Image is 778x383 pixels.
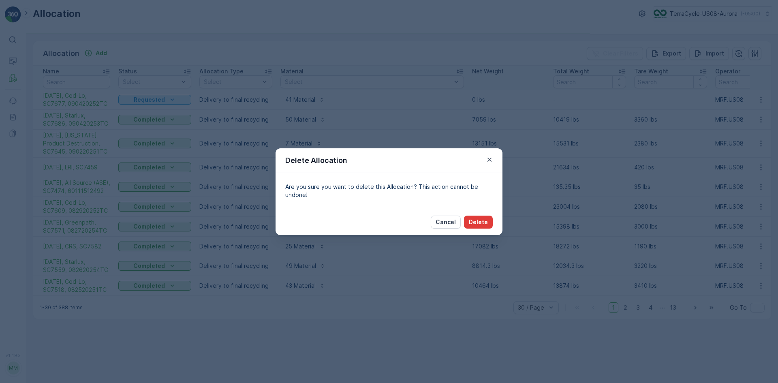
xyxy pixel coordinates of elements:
button: Cancel [431,216,461,229]
p: Are you sure you want to delete this Allocation? This action cannot be undone! [285,183,493,199]
p: Delete [469,218,488,226]
p: Delete Allocation [285,155,347,166]
button: Delete [464,216,493,229]
p: Cancel [436,218,456,226]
